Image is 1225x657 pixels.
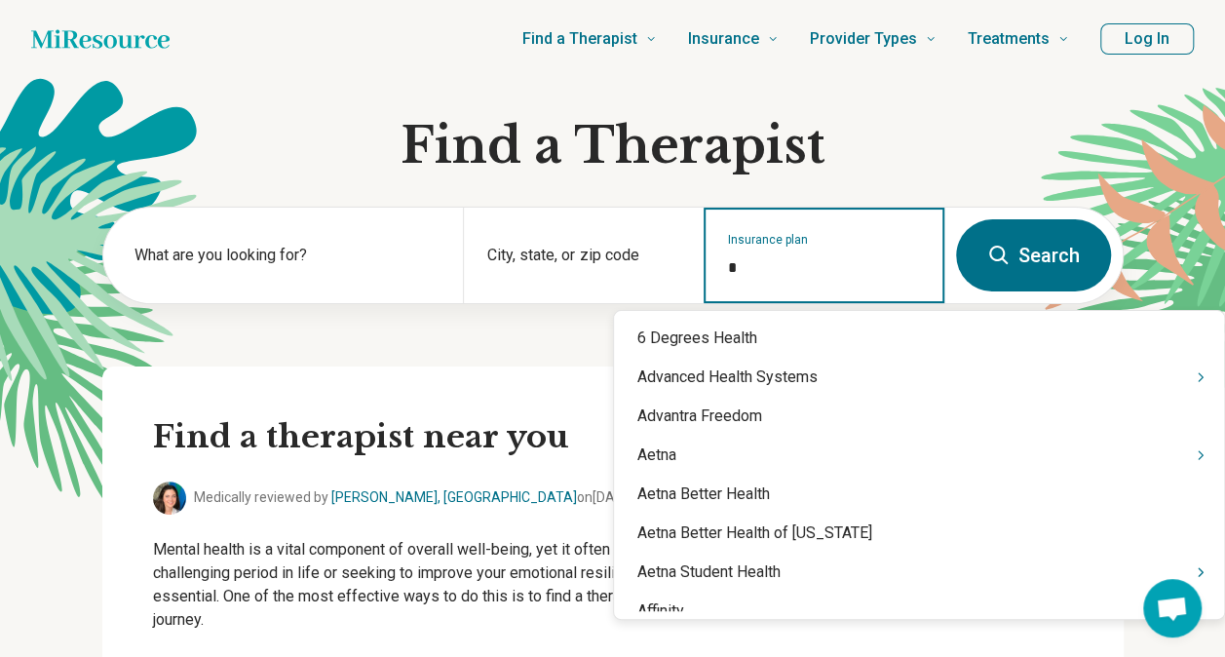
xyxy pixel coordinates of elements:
[331,489,577,505] a: [PERSON_NAME], [GEOGRAPHIC_DATA]
[614,319,1224,358] div: 6 Degrees Health
[31,19,170,58] a: Home page
[614,475,1224,514] div: Aetna Better Health
[614,358,1224,397] div: Advanced Health Systems
[522,25,637,53] span: Find a Therapist
[956,219,1111,291] button: Search
[614,592,1224,631] div: Affinity
[1100,23,1194,55] button: Log In
[1143,579,1202,638] div: Open chat
[614,436,1224,475] div: Aetna
[194,487,634,508] span: Medically reviewed by
[102,117,1124,175] h1: Find a Therapist
[614,553,1224,592] div: Aetna Student Health
[153,417,1073,458] h2: Find a therapist near you
[614,319,1224,611] div: Suggestions
[134,244,440,267] label: What are you looking for?
[614,514,1224,553] div: Aetna Better Health of [US_STATE]
[614,397,1224,436] div: Advantra Freedom
[810,25,917,53] span: Provider Types
[968,25,1050,53] span: Treatments
[577,489,634,505] span: on [DATE]
[153,538,1073,632] p: Mental health is a vital component of overall well-being, yet it often goes unspoken or under-add...
[688,25,759,53] span: Insurance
